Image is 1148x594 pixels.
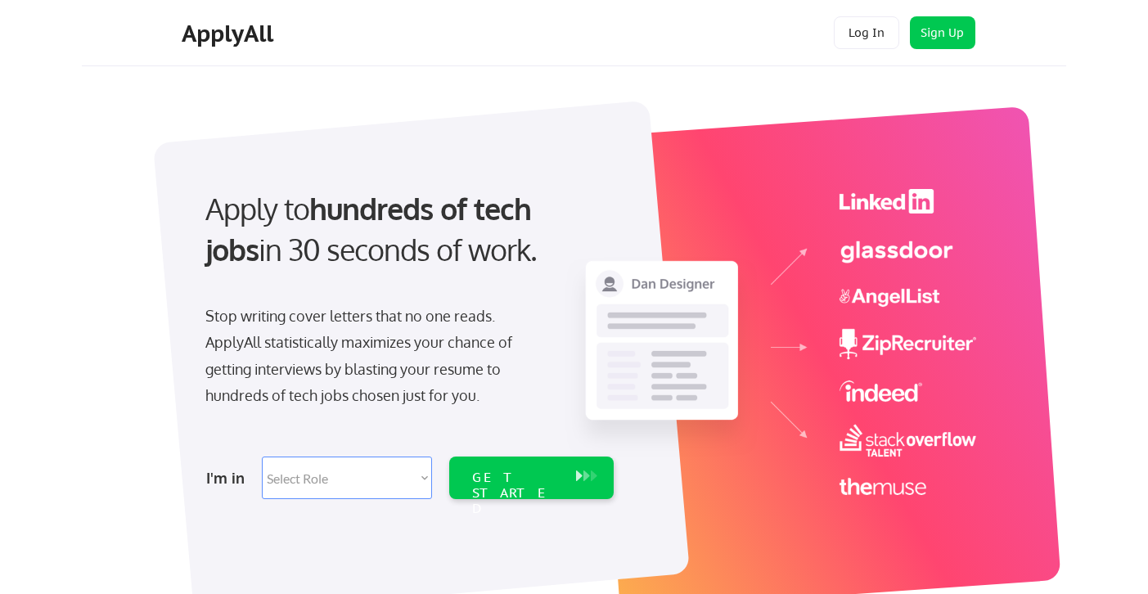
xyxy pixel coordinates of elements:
[472,470,560,517] div: GET STARTED
[834,16,899,49] button: Log In
[205,188,607,271] div: Apply to in 30 seconds of work.
[182,20,278,47] div: ApplyAll
[205,190,538,268] strong: hundreds of tech jobs
[206,465,252,491] div: I'm in
[205,303,542,409] div: Stop writing cover letters that no one reads. ApplyAll statistically maximizes your chance of get...
[910,16,975,49] button: Sign Up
